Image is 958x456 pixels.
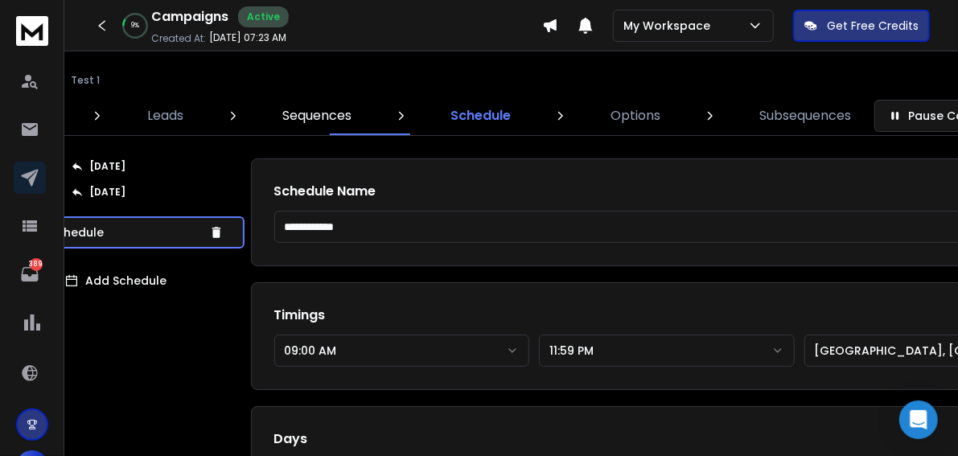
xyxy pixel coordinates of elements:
[23,224,203,240] p: New Schedule
[750,97,861,135] a: Subsequences
[151,7,228,27] h1: Campaigns
[273,97,361,135] a: Sequences
[451,106,512,125] p: Schedule
[827,18,919,34] p: Get Free Credits
[238,6,289,27] div: Active
[282,106,352,125] p: Sequences
[623,18,717,34] p: My Workspace
[209,31,286,44] p: [DATE] 07:23 AM
[611,106,660,125] p: Options
[539,335,795,367] button: 11:59 PM
[793,10,930,42] button: Get Free Credits
[759,106,851,125] p: Subsequences
[147,106,183,125] p: Leads
[131,21,139,31] p: 9 %
[90,186,126,199] p: [DATE]
[14,258,46,290] a: 389
[601,97,670,135] a: Options
[30,258,43,271] p: 389
[274,335,530,367] button: 09:00 AM
[16,16,48,46] img: logo
[442,97,521,135] a: Schedule
[138,97,193,135] a: Leads
[151,32,206,45] p: Created At:
[899,401,938,439] div: Open Intercom Messenger
[90,160,126,173] p: [DATE]
[72,74,101,87] p: Test 1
